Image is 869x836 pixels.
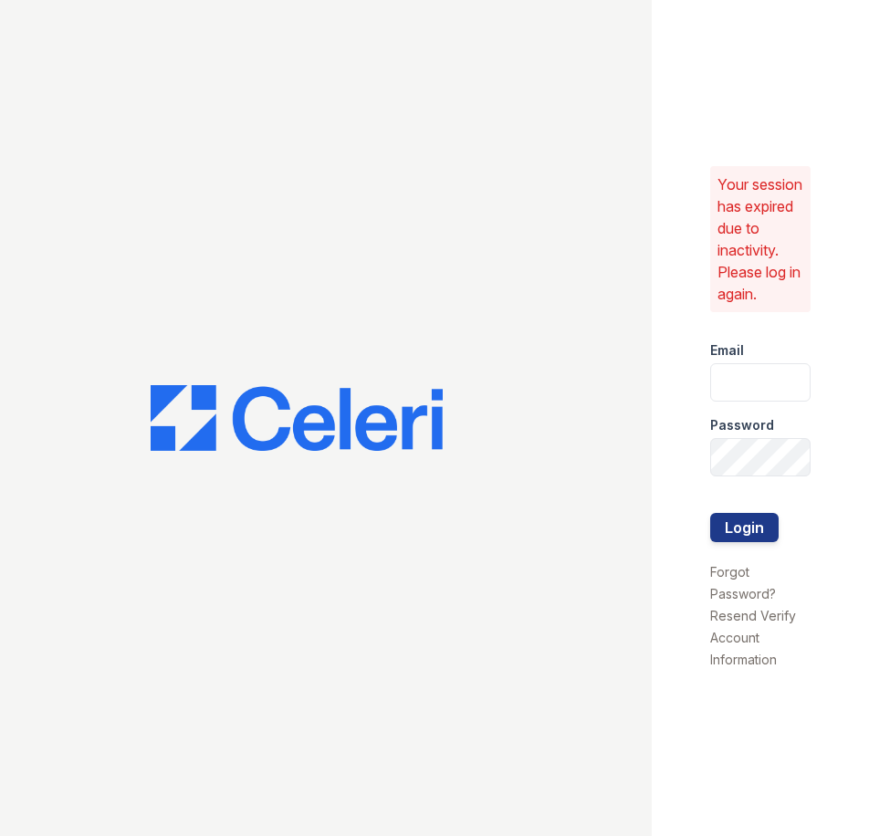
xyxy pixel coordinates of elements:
a: Resend Verify Account Information [710,608,796,667]
label: Password [710,416,774,434]
a: Forgot Password? [710,564,776,601]
p: Your session has expired due to inactivity. Please log in again. [717,173,803,305]
img: CE_Logo_Blue-a8612792a0a2168367f1c8372b55b34899dd931a85d93a1a3d3e32e68fde9ad4.png [151,385,443,451]
label: Email [710,341,744,360]
button: Login [710,513,779,542]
